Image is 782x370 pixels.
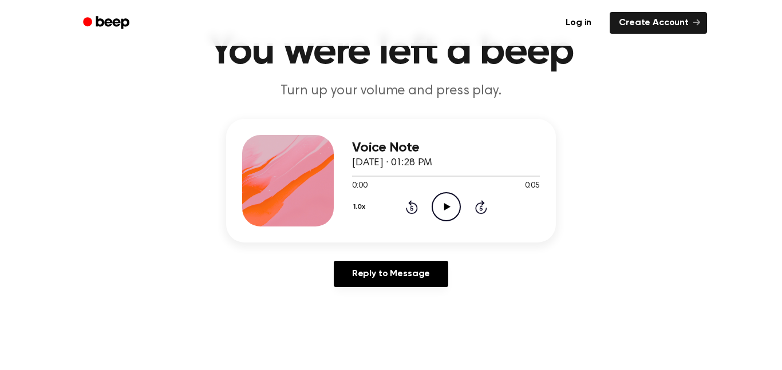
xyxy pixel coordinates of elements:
[525,180,540,192] span: 0:05
[554,10,603,36] a: Log in
[171,82,611,101] p: Turn up your volume and press play.
[352,197,369,217] button: 1.0x
[610,12,707,34] a: Create Account
[352,180,367,192] span: 0:00
[98,31,684,73] h1: You were left a beep
[75,12,140,34] a: Beep
[334,261,448,287] a: Reply to Message
[352,158,432,168] span: [DATE] · 01:28 PM
[352,140,540,156] h3: Voice Note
